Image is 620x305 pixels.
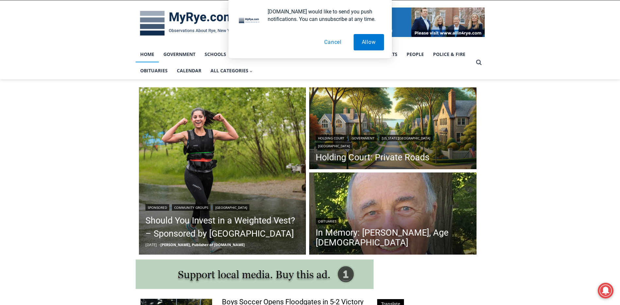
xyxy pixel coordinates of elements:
a: Government [349,135,377,141]
div: [DOMAIN_NAME] would like to send you push notifications. You can unsubscribe at any time. [262,8,384,23]
time: [DATE] [145,242,157,247]
a: Calendar [172,63,206,79]
div: "the precise, almost orchestrated movements of cutting and assembling sushi and [PERSON_NAME] mak... [67,41,96,78]
span: Intern @ [DOMAIN_NAME] [171,65,303,80]
a: Read More Holding Court: Private Roads [309,87,477,171]
a: Sponsored [145,204,169,211]
button: Child menu of All Categories [206,63,258,79]
img: support local media, buy this ad [136,260,374,289]
img: notification icon [236,8,262,34]
a: Holding Court [316,135,347,141]
a: Obituaries [136,63,172,79]
span: Open Tues. - Sun. [PHONE_NUMBER] [2,67,64,92]
a: [GEOGRAPHIC_DATA] [316,143,352,149]
a: Intern @ [DOMAIN_NAME] [157,63,317,81]
div: "[PERSON_NAME] and I covered the [DATE] Parade, which was a really eye opening experience as I ha... [165,0,309,63]
a: [GEOGRAPHIC_DATA] [213,204,249,211]
div: | | [145,203,300,211]
a: Obituaries [316,218,339,224]
a: [PERSON_NAME], Publisher of [DOMAIN_NAME] [160,242,245,247]
a: Should You Invest in a Weighted Vest? – Sponsored by [GEOGRAPHIC_DATA] [145,214,300,240]
nav: Primary Navigation [136,46,473,79]
a: Community Groups [172,204,210,211]
span: – [159,242,160,247]
button: Allow [354,34,384,50]
button: View Search Form [473,57,485,68]
div: | | | [316,134,470,149]
a: [US_STATE][GEOGRAPHIC_DATA] [379,135,432,141]
a: Read More In Memory: Richard Allen Hynson, Age 93 [309,172,477,256]
a: Open Tues. - Sun. [PHONE_NUMBER] [0,66,66,81]
a: In Memory: [PERSON_NAME], Age [DEMOGRAPHIC_DATA] [316,228,470,247]
img: Obituary - Richard Allen Hynson [309,172,477,256]
img: DALLE 2025-09-08 Holding Court 2025-09-09 Private Roads [309,87,477,171]
a: Holding Court: Private Roads [316,152,470,162]
a: Read More Should You Invest in a Weighted Vest? – Sponsored by White Plains Hospital [139,87,306,255]
button: Cancel [316,34,350,50]
img: (PHOTO: Runner with a weighted vest. Contributed.) [139,87,306,255]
